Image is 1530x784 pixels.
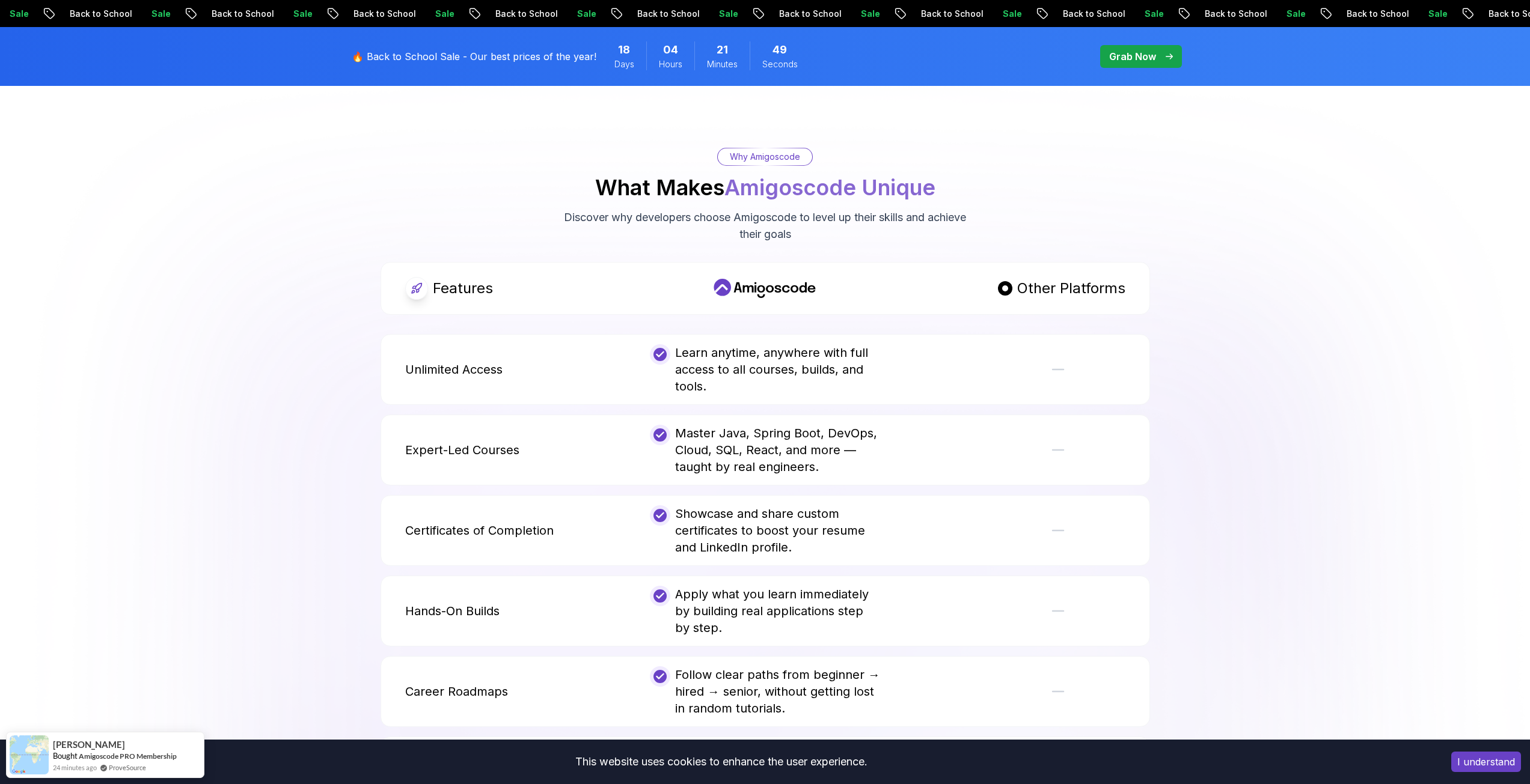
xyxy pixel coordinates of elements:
span: 18 Days [618,41,630,58]
p: Career Roadmaps [405,683,508,700]
p: Sale [1277,8,1315,20]
p: Sale [851,8,890,20]
p: Other Platforms [1017,279,1125,298]
p: Unlimited Access [405,361,503,378]
span: 4 Hours [663,41,678,58]
p: Sale [568,8,606,20]
span: 21 Minutes [717,41,728,58]
p: Features [433,279,493,298]
a: ProveSource [109,762,146,773]
div: Follow clear paths from beginner → hired → senior, without getting lost in random tutorials. [650,666,880,717]
span: [PERSON_NAME] [53,740,125,750]
span: Hours [659,58,682,70]
p: Grab Now [1109,49,1156,64]
p: Back to School [344,8,426,20]
p: Expert-Led Courses [405,442,519,458]
div: Apply what you learn immediately by building real applications step by step. [650,586,880,636]
p: Sale [142,8,180,20]
h2: What Makes [595,175,935,199]
p: Back to School [202,8,284,20]
p: Back to School [628,8,709,20]
p: Sale [284,8,322,20]
div: Master Java, Spring Boot, DevOps, Cloud, SQL, React, and more — taught by real engineers. [650,425,880,475]
span: Bought [53,751,78,761]
p: Back to School [486,8,568,20]
div: This website uses cookies to enhance the user experience. [9,749,1433,775]
img: provesource social proof notification image [10,735,49,774]
p: Back to School [911,8,993,20]
div: Learn anytime, anywhere with full access to all courses, builds, and tools. [650,344,880,395]
span: Days [614,58,634,70]
p: Discover why developers choose Amigoscode to level up their skills and achieve their goals [563,209,967,243]
span: 24 minutes ago [53,762,97,773]
p: Sale [1135,8,1174,20]
span: 49 Seconds [773,41,787,58]
span: Seconds [762,58,798,70]
p: Back to School [1337,8,1419,20]
p: Sale [426,8,464,20]
p: Back to School [1195,8,1277,20]
div: Showcase and share custom certificates to boost your resume and LinkedIn profile. [650,505,880,556]
p: Sale [1419,8,1457,20]
span: Minutes [707,58,738,70]
p: Hands-On Builds [405,603,500,619]
p: Back to School [770,8,851,20]
p: Why Amigoscode [730,151,800,163]
a: Amigoscode PRO Membership [79,752,177,761]
p: Sale [993,8,1032,20]
p: Sale [709,8,748,20]
span: Amigoscode Unique [724,174,935,201]
p: Back to School [60,8,142,20]
p: Back to School [1053,8,1135,20]
p: 🔥 Back to School Sale - Our best prices of the year! [352,49,596,64]
p: Certificates of Completion [405,522,554,539]
button: Accept cookies [1451,752,1521,772]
